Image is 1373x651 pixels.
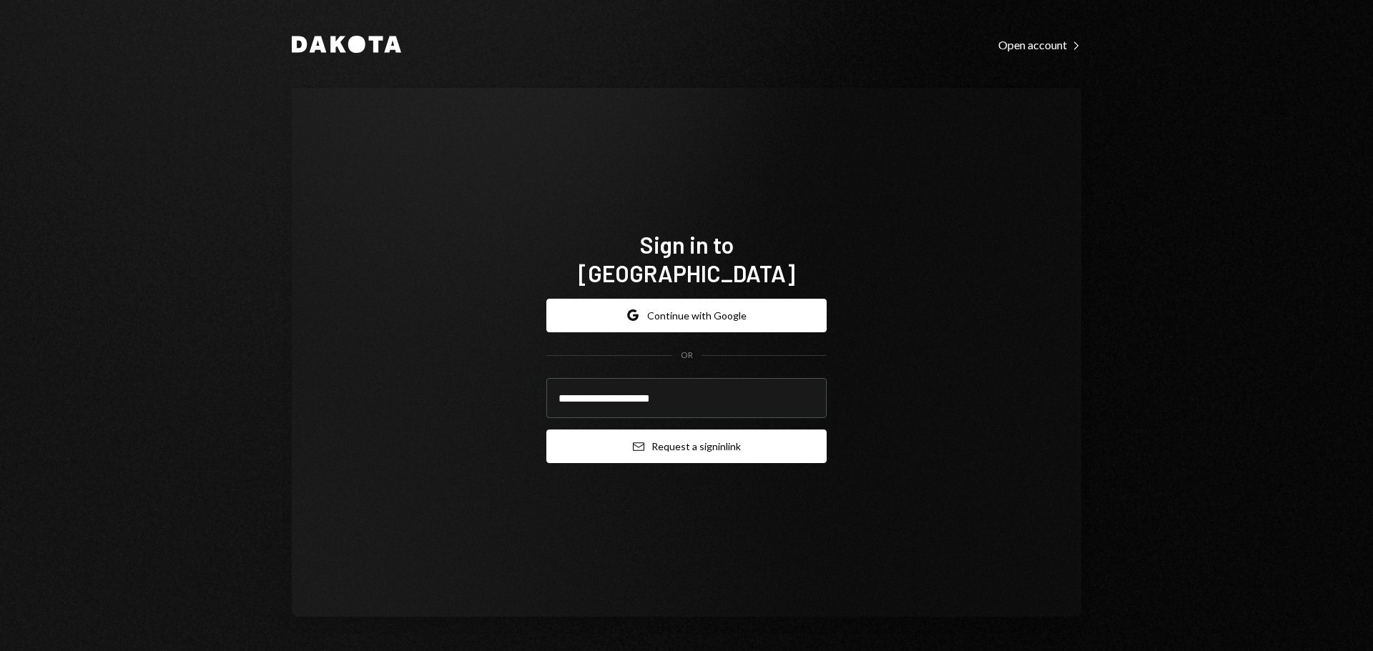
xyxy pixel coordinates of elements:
div: OR [681,349,693,362]
button: Request a signinlink [546,429,827,463]
button: Continue with Google [546,299,827,332]
div: Open account [998,38,1081,52]
h1: Sign in to [GEOGRAPHIC_DATA] [546,230,827,287]
a: Open account [998,36,1081,52]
